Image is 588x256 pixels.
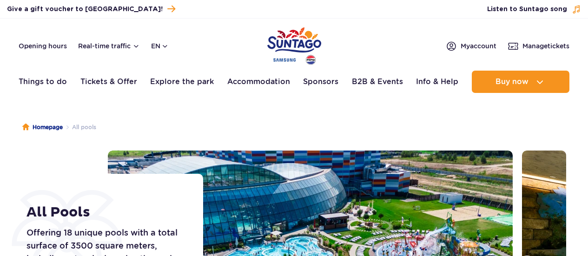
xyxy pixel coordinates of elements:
a: Managetickets [508,40,569,52]
a: Accommodation [227,71,290,93]
a: Park of Poland [267,23,321,66]
button: en [151,41,169,51]
a: Sponsors [303,71,338,93]
h1: All Pools [26,204,182,221]
a: B2B & Events [352,71,403,93]
a: Tickets & Offer [80,71,137,93]
span: Listen to Suntago song [487,5,567,14]
a: Info & Help [416,71,458,93]
a: Explore the park [150,71,214,93]
button: Real-time traffic [78,42,140,50]
span: My account [461,41,496,51]
button: Listen to Suntago song [487,5,581,14]
span: Manage tickets [522,41,569,51]
span: Buy now [496,78,529,86]
a: Homepage [22,123,63,132]
li: All pools [63,123,96,132]
span: Give a gift voucher to [GEOGRAPHIC_DATA]! [7,5,163,14]
a: Give a gift voucher to [GEOGRAPHIC_DATA]! [7,3,175,15]
button: Buy now [472,71,569,93]
a: Myaccount [446,40,496,52]
a: Opening hours [19,41,67,51]
a: Things to do [19,71,67,93]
